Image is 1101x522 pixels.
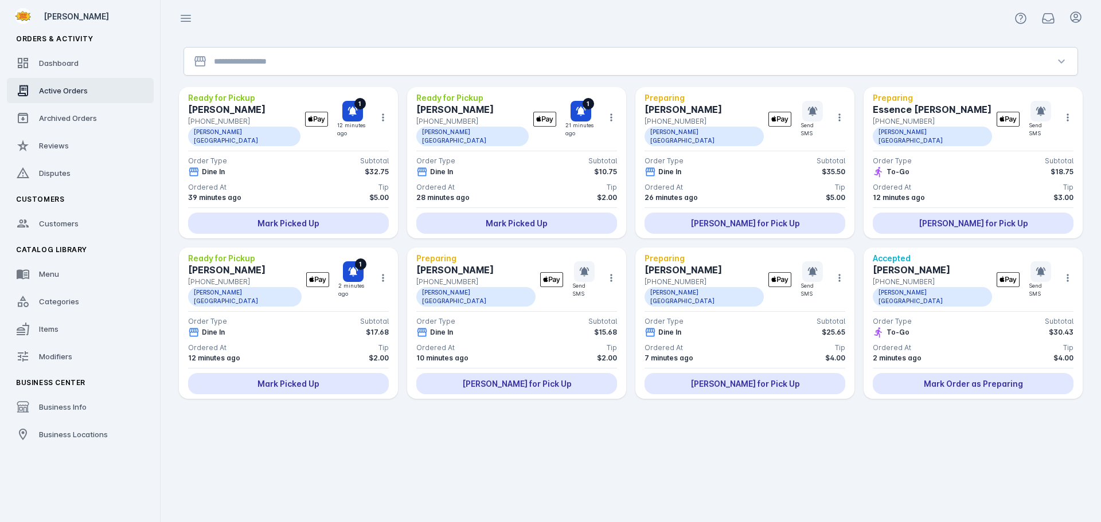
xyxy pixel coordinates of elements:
[202,327,225,337] div: Dine In
[39,86,88,95] span: Active Orders
[44,10,149,22] div: [PERSON_NAME]
[645,92,768,104] div: Preparing
[7,289,154,314] a: Categories
[416,373,617,394] div: [PERSON_NAME] for Pick Up
[369,353,389,363] div: $2.00
[873,316,912,327] div: Order Type
[873,92,997,104] div: Preparing
[188,193,241,203] div: 39 minutes ago
[16,378,85,387] span: Business Center
[645,193,698,203] div: 26 minutes ago
[39,352,72,361] span: Modifiers
[658,327,681,337] div: Dine In
[378,343,389,353] div: Tip
[873,373,1073,394] div: Mark Order as Preparing
[342,101,363,121] button: 1
[873,213,1073,234] div: [PERSON_NAME] for Pick Up
[16,34,93,43] span: Orders & Activity
[360,316,389,327] div: Subtotal
[7,261,154,286] a: Menu
[645,263,768,277] div: [PERSON_NAME]
[16,195,64,203] span: Customers
[1045,316,1073,327] div: Subtotal
[645,287,764,307] span: [PERSON_NAME][GEOGRAPHIC_DATA]
[7,105,154,131] a: Archived Orders
[873,353,922,363] div: 2 minutes ago
[1029,121,1053,137] div: Send SMS
[188,287,302,307] span: [PERSON_NAME][GEOGRAPHIC_DATA]
[645,156,684,166] div: Order Type
[7,160,154,186] a: Disputes
[365,167,389,177] div: $32.75
[7,133,154,158] a: Reviews
[366,327,389,337] div: $17.68
[873,343,911,353] div: Ordered At
[416,156,455,166] div: Order Type
[645,116,768,127] div: [PHONE_NUMBER]
[430,327,453,337] div: Dine In
[645,353,693,363] div: 7 minutes ago
[430,167,453,177] div: Dine In
[416,263,540,277] div: [PERSON_NAME]
[188,252,306,264] div: Ready for Pickup
[597,353,617,363] div: $2.00
[416,182,455,193] div: Ordered At
[416,103,533,116] div: [PERSON_NAME]
[188,213,389,234] div: Mark Picked Up
[378,182,389,193] div: Tip
[39,168,71,178] span: Disputes
[822,327,845,337] div: $25.65
[873,287,992,307] span: [PERSON_NAME][GEOGRAPHIC_DATA]
[887,327,909,337] div: To-Go
[594,167,617,177] div: $10.75
[39,324,58,333] span: Items
[188,373,389,394] div: Mark Picked Up
[188,343,227,353] div: Ordered At
[583,98,594,109] span: 1
[1051,167,1073,177] div: $18.75
[1029,282,1053,297] div: Send SMS
[1053,193,1073,203] div: $3.00
[645,316,684,327] div: Order Type
[188,103,305,116] div: [PERSON_NAME]
[817,156,845,166] div: Subtotal
[39,430,108,439] span: Business Locations
[594,327,617,337] div: $15.68
[416,252,540,264] div: Preparing
[416,116,533,127] div: [PHONE_NUMBER]
[7,316,154,342] a: Items
[887,167,909,177] div: To-Go
[645,103,768,116] div: [PERSON_NAME]
[202,167,225,177] div: Dine In
[645,252,768,264] div: Preparing
[571,101,591,121] button: 1
[588,156,617,166] div: Subtotal
[338,282,368,297] div: 2 minutes ago
[360,156,389,166] div: Subtotal
[188,92,305,104] div: Ready for Pickup
[416,277,540,287] div: [PHONE_NUMBER]
[565,121,596,137] div: 21 minutes ago
[416,213,617,234] div: Mark Picked Up
[39,141,69,150] span: Reviews
[188,277,306,287] div: [PHONE_NUMBER]
[873,263,997,277] div: [PERSON_NAME]
[825,353,845,363] div: $4.00
[1049,327,1073,337] div: $30.43
[39,269,59,278] span: Menu
[873,156,912,166] div: Order Type
[873,182,911,193] div: Ordered At
[343,261,364,282] button: 1
[873,127,992,146] span: [PERSON_NAME][GEOGRAPHIC_DATA]
[416,316,455,327] div: Order Type
[39,402,87,411] span: Business Info
[1053,353,1073,363] div: $4.00
[7,394,154,419] a: Business Info
[572,282,596,297] div: Send SMS
[416,353,468,363] div: 10 minutes ago
[188,316,227,327] div: Order Type
[416,287,536,307] span: [PERSON_NAME][GEOGRAPHIC_DATA]
[39,113,97,123] span: Archived Orders
[873,193,925,203] div: 12 minutes ago
[645,182,683,193] div: Ordered At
